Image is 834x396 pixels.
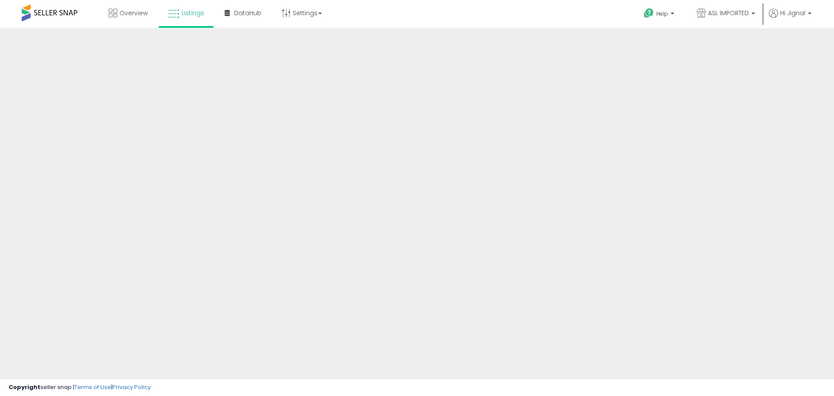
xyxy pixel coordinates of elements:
a: Privacy Policy [113,383,151,391]
a: Hi Jignal [769,9,811,28]
strong: Copyright [9,383,40,391]
span: Hi Jignal [780,9,805,17]
span: Help [656,10,668,17]
a: Help [637,1,683,28]
span: DataHub [234,9,261,17]
span: ASL IMPORTED [708,9,749,17]
a: Terms of Use [74,383,111,391]
span: Overview [119,9,148,17]
i: Get Help [643,8,654,19]
div: seller snap | | [9,383,151,392]
span: Listings [182,9,204,17]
